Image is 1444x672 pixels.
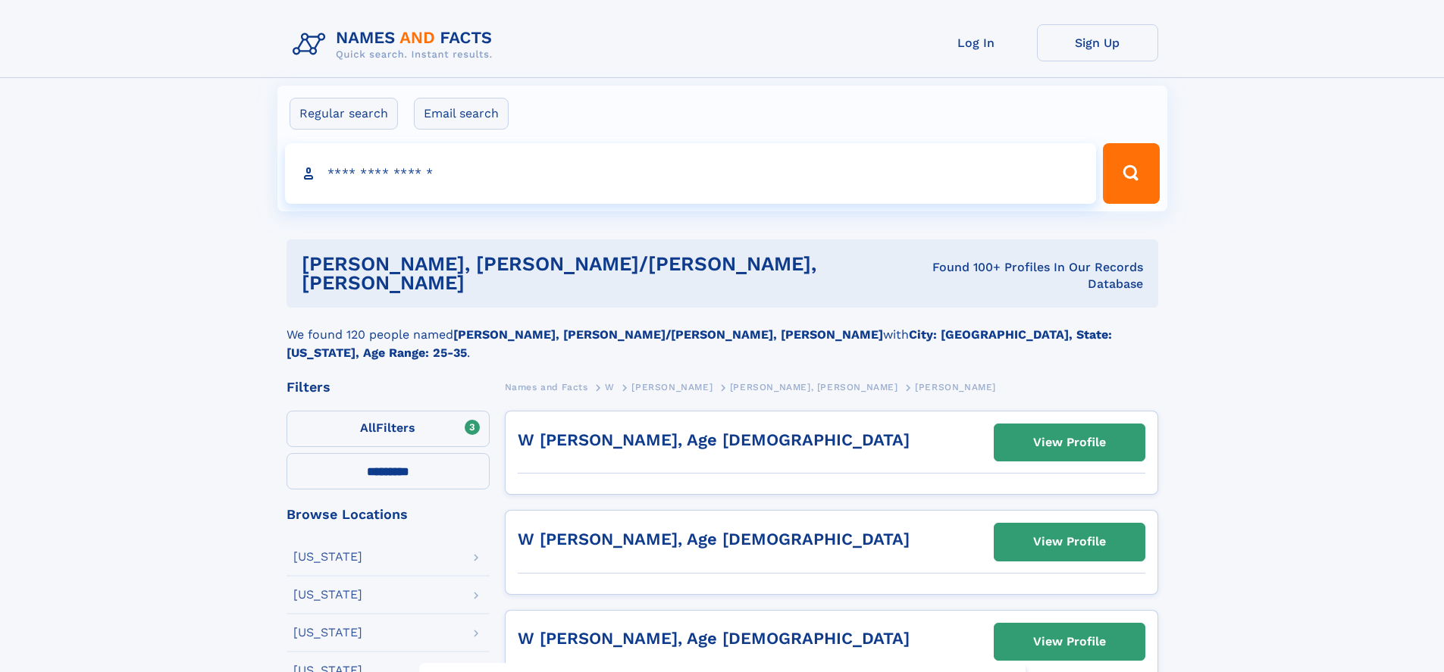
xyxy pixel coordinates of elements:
[287,508,490,521] div: Browse Locations
[631,382,713,392] span: [PERSON_NAME]
[293,627,362,639] div: [US_STATE]
[414,98,509,130] label: Email search
[995,524,1145,560] a: View Profile
[302,255,905,292] h1: [PERSON_NAME], [PERSON_NAME]/[PERSON_NAME], [PERSON_NAME]
[1103,143,1159,204] button: Search Button
[995,624,1145,660] a: View Profile
[1033,425,1106,460] div: View Profile
[293,551,362,563] div: [US_STATE]
[1033,624,1106,659] div: View Profile
[360,420,376,435] span: All
[518,430,910,449] a: W [PERSON_NAME], Age [DEMOGRAPHIC_DATA]
[505,377,588,396] a: Names and Facts
[290,98,398,130] label: Regular search
[518,530,910,549] a: W [PERSON_NAME], Age [DEMOGRAPHIC_DATA]
[605,377,615,396] a: W
[293,589,362,601] div: [US_STATE]
[915,382,996,392] span: [PERSON_NAME]
[518,629,910,648] a: W [PERSON_NAME], Age [DEMOGRAPHIC_DATA]
[287,380,490,394] div: Filters
[995,424,1145,461] a: View Profile
[730,382,898,392] span: [PERSON_NAME], [PERSON_NAME]
[453,327,883,342] b: [PERSON_NAME], [PERSON_NAME]/[PERSON_NAME], [PERSON_NAME]
[1033,524,1106,559] div: View Profile
[287,24,505,65] img: Logo Names and Facts
[605,382,615,392] span: W
[287,411,490,447] label: Filters
[287,308,1158,362] div: We found 120 people named with .
[730,377,898,396] a: [PERSON_NAME], [PERSON_NAME]
[285,143,1097,204] input: search input
[287,327,1112,360] b: City: [GEOGRAPHIC_DATA], State: [US_STATE], Age Range: 25-35
[904,259,1142,292] div: Found 100+ Profiles In Our Records Database
[1037,24,1158,61] a: Sign Up
[916,24,1037,61] a: Log In
[631,377,713,396] a: [PERSON_NAME]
